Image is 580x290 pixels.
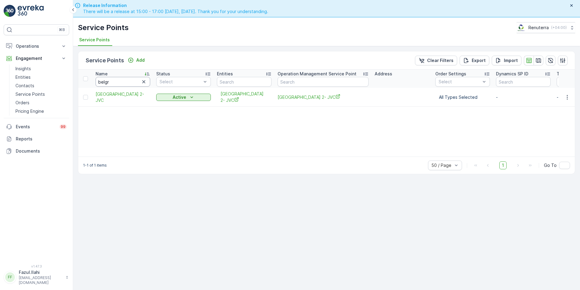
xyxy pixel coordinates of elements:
a: Reports [4,133,69,145]
button: Engagement [4,52,69,64]
a: Pricing Engine [13,107,69,116]
p: Dynamics SP ID [496,71,528,77]
a: Events99 [4,121,69,133]
p: Clear Filters [427,57,454,64]
p: [EMAIL_ADDRESS][DOMAIN_NAME] [19,275,62,285]
img: logo_light-DOdMpM7g.png [18,5,44,17]
p: Select [439,79,481,85]
p: Orders [15,100,29,106]
p: Select [160,79,201,85]
p: Service Points [78,23,129,33]
p: Operations [16,43,57,49]
p: ⌘B [59,27,65,32]
span: [GEOGRAPHIC_DATA] 2- JVC [96,91,150,103]
img: Screenshot_2024-07-26_at_13.33.01.png [517,24,526,31]
img: logo [4,5,16,17]
a: Belgravia Heights 2- JVC [96,91,150,103]
p: Order Settings [435,71,466,77]
button: Add [125,57,147,64]
td: - [493,88,554,107]
p: 99 [61,124,66,129]
button: Import [492,56,521,65]
p: Name [96,71,108,77]
span: Service Points [79,37,110,43]
p: Engagement [16,55,57,61]
span: [GEOGRAPHIC_DATA] 2- JVC [278,94,369,100]
p: Operation Management Service Point [278,71,356,77]
p: Service Points [15,91,45,97]
p: Status [156,71,170,77]
p: Contacts [15,83,34,89]
p: ( +04:00 ) [551,25,567,30]
input: Search [496,77,551,87]
button: Active [156,94,211,101]
p: Entities [217,71,233,77]
p: Events [16,124,56,130]
p: Reports [16,136,67,142]
input: Search [278,77,369,87]
a: Contacts [13,81,69,90]
p: Fazul.Ilahi [19,269,62,275]
p: Export [472,57,486,64]
p: Import [504,57,518,64]
p: Documents [16,148,67,154]
p: Entities [15,74,31,80]
span: Go To [544,162,557,168]
p: Renuterra [528,25,549,31]
button: Renuterra(+04:00) [517,22,575,33]
input: Search [96,77,150,87]
input: Search [217,77,271,87]
p: 1-1 of 1 items [83,163,107,168]
button: Operations [4,40,69,52]
span: [GEOGRAPHIC_DATA] 2- JVC [221,91,268,103]
p: Address [375,71,392,77]
span: Release Information [83,2,268,9]
p: Active [173,94,186,100]
a: Entities [13,73,69,81]
button: FFFazul.Ilahi[EMAIL_ADDRESS][DOMAIN_NAME] [4,269,69,285]
span: 1 [499,161,507,169]
p: Pricing Engine [15,108,44,114]
div: FF [5,272,15,282]
a: Documents [4,145,69,157]
p: Service Points [86,56,124,65]
span: v 1.47.3 [4,264,69,268]
a: Belgravia Heights 2- JVC [278,94,369,100]
button: Clear Filters [415,56,457,65]
a: Service Points [13,90,69,98]
div: Toggle Row Selected [83,95,88,100]
a: Belgravia Heights 2- JVC [221,91,268,103]
a: Insights [13,64,69,73]
a: Orders [13,98,69,107]
p: All Types Selected [439,94,486,100]
span: There will be a release at 15:00 - 17:00 [DATE], [DATE]. Thank you for your understanding. [83,9,268,15]
p: Insights [15,66,31,72]
p: Add [136,57,145,63]
button: Export [460,56,489,65]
